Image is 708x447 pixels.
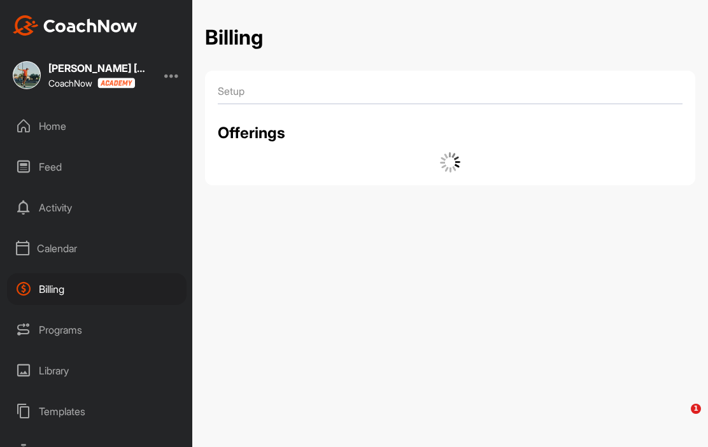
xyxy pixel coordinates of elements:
div: [PERSON_NAME] [PERSON_NAME] [48,63,150,73]
img: CoachNow acadmey [97,78,135,89]
div: Feed [7,151,187,183]
img: CoachNow [13,15,138,36]
div: Library [7,355,187,387]
div: CoachNow [48,78,135,89]
span: 1 [691,404,701,414]
h2: Billing [205,25,263,50]
div: Calendar [7,232,187,264]
div: Programs [7,314,187,346]
iframe: Intercom live chat [665,404,695,434]
div: Templates [7,395,187,427]
div: Home [7,110,187,142]
img: G6gVgL6ErOh57ABN0eRmCEwV0I4iEi4d8EwaPGI0tHgoAbU4EAHFLEQAh+QQFCgALACwIAA4AGAASAAAEbHDJSesaOCdk+8xg... [440,152,460,173]
h2: Offerings [218,124,285,143]
li: Setup [218,83,244,104]
img: square_71ce19686c4b43207580a034a564f70c.jpg [13,61,41,89]
div: Billing [7,273,187,305]
div: Activity [7,192,187,223]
